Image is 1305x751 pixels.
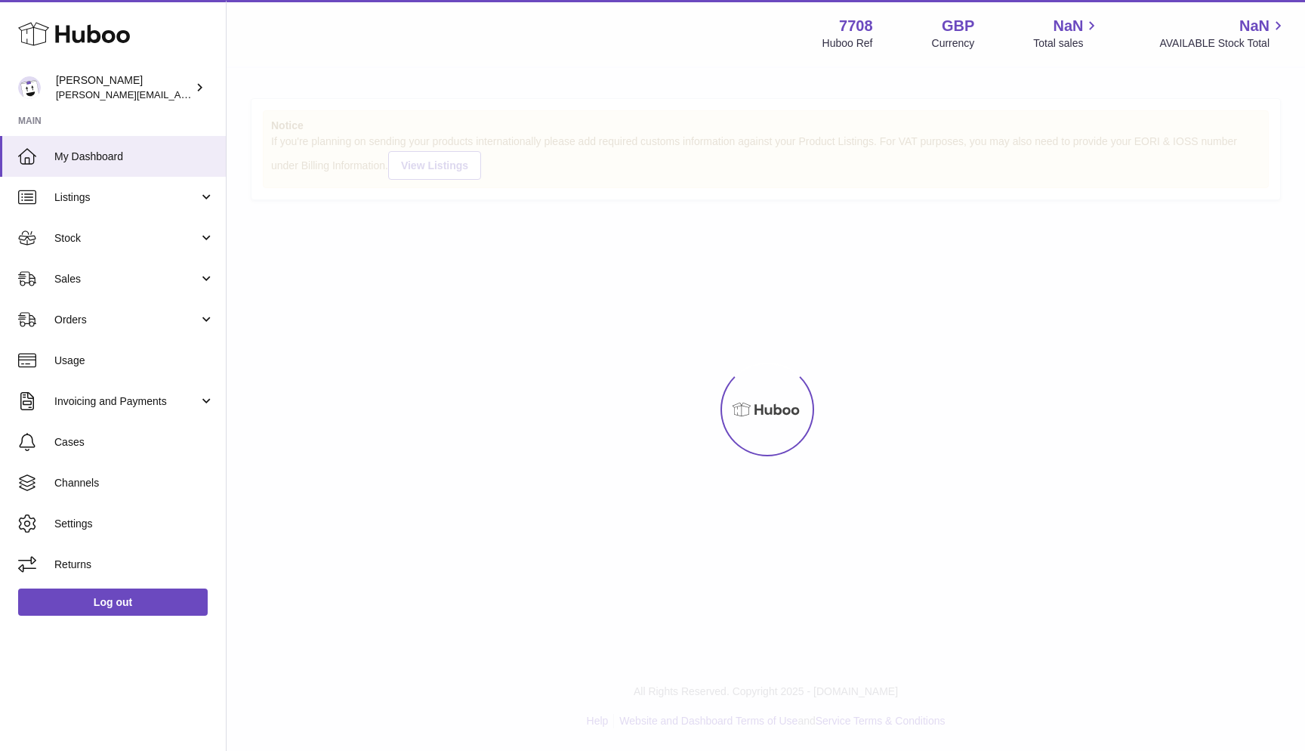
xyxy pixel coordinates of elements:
[54,394,199,409] span: Invoicing and Payments
[1239,16,1270,36] span: NaN
[1053,16,1083,36] span: NaN
[56,73,192,102] div: [PERSON_NAME]
[54,517,214,531] span: Settings
[822,36,873,51] div: Huboo Ref
[54,272,199,286] span: Sales
[18,76,41,99] img: victor@erbology.co
[1033,16,1100,51] a: NaN Total sales
[54,476,214,490] span: Channels
[932,36,975,51] div: Currency
[839,16,873,36] strong: 7708
[54,558,214,572] span: Returns
[1159,16,1287,51] a: NaN AVAILABLE Stock Total
[18,589,208,616] a: Log out
[56,88,303,100] span: [PERSON_NAME][EMAIL_ADDRESS][DOMAIN_NAME]
[54,354,214,368] span: Usage
[54,190,199,205] span: Listings
[54,313,199,327] span: Orders
[942,16,974,36] strong: GBP
[54,231,199,246] span: Stock
[1159,36,1287,51] span: AVAILABLE Stock Total
[54,435,214,450] span: Cases
[54,150,214,164] span: My Dashboard
[1033,36,1100,51] span: Total sales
